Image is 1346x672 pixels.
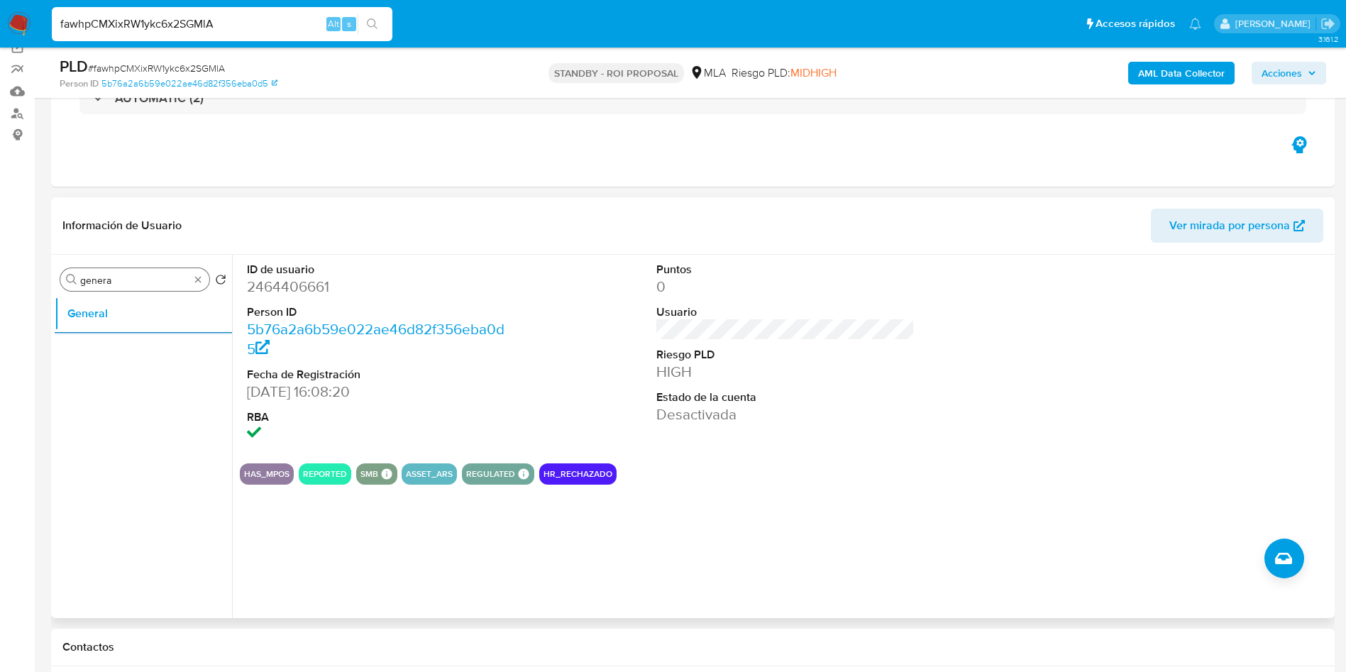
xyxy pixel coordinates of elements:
span: Ver mirada por persona [1169,209,1290,243]
span: Accesos rápidos [1096,16,1175,31]
span: Acciones [1262,62,1302,84]
button: Ver mirada por persona [1151,209,1323,243]
a: Salir [1320,16,1335,31]
input: Buscar [80,274,189,287]
dt: Estado de la cuenta [656,390,915,405]
dd: Desactivada [656,404,915,424]
dt: Person ID [247,304,506,320]
button: Buscar [66,274,77,285]
button: AML Data Collector [1128,62,1235,84]
dd: 0 [656,277,915,297]
h1: Contactos [62,640,1323,654]
a: 5b76a2a6b59e022ae46d82f356eba0d5 [101,77,277,90]
dt: Usuario [656,304,915,320]
button: Volver al orden por defecto [215,274,226,290]
h1: Información de Usuario [62,219,182,233]
dt: Riesgo PLD [656,347,915,363]
h3: AUTOMATIC (2) [115,90,204,106]
dt: RBA [247,409,506,425]
dt: Fecha de Registración [247,367,506,382]
input: Buscar usuario o caso... [52,15,392,33]
span: # fawhpCMXixRW1ykc6x2SGMlA [88,61,225,75]
dt: Puntos [656,262,915,277]
button: Acciones [1252,62,1326,84]
button: search-icon [358,14,387,34]
span: MIDHIGH [790,65,837,81]
p: mariaeugenia.sanchez@mercadolibre.com [1235,17,1315,31]
div: MLA [690,65,726,81]
dd: HIGH [656,362,915,382]
dd: [DATE] 16:08:20 [247,382,506,402]
span: Alt [328,17,339,31]
button: General [55,297,232,331]
dt: ID de usuario [247,262,506,277]
a: 5b76a2a6b59e022ae46d82f356eba0d5 [247,319,504,359]
p: STANDBY - ROI PROPOSAL [548,63,684,83]
a: Notificaciones [1189,18,1201,30]
span: 3.161.2 [1318,33,1339,45]
b: PLD [60,55,88,77]
b: AML Data Collector [1138,62,1225,84]
span: s [347,17,351,31]
b: Person ID [60,77,99,90]
span: Riesgo PLD: [732,65,837,81]
button: Borrar [192,274,204,285]
dd: 2464406661 [247,277,506,297]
